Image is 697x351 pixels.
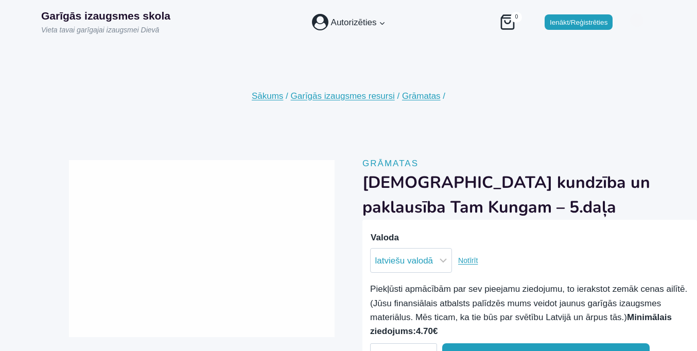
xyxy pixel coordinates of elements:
[41,9,170,36] a: Garīgās izaugsmes skolaVieta tavai garīgajai izaugsmei Dievā
[252,91,283,101] a: Sākums
[328,15,377,29] span: Autorizēties
[626,13,647,27] img: Russian
[402,91,441,101] a: Grāmatas
[443,91,445,101] span: /
[497,12,524,32] a: Iepirkšanās ratiņi
[362,159,419,168] a: Grāmatas
[286,91,288,101] span: /
[378,19,386,26] span: Expand child menu
[312,9,386,36] nav: Account Menu
[252,87,445,105] nav: Breadcrumbs
[397,91,399,101] span: /
[416,326,433,336] span: 4.70
[511,12,522,23] span: 0
[291,91,395,101] a: Garīgās izaugsmes resursi
[458,257,478,265] a: Clear options
[362,170,697,220] h1: [DEMOGRAPHIC_DATA] kundzība un paklausība Tam Kungam – 5.daļa
[41,25,170,36] p: Vieta tavai garīgajai izaugsmei Dievā
[69,160,335,337] img: Jēzus kundzība un paklausība Tam Kungam - 5.daļa
[433,326,438,336] span: €
[371,233,399,242] label: Valoda
[41,9,170,22] p: Garīgās izaugsmes skola
[312,9,386,36] a: Autorizēties
[370,282,689,338] div: Piekļūsti apmācībām par sev pieejamu ziedojumu, to ierakstot zemāk cenas ailītē. (Jūsu finansiāla...
[545,14,613,30] a: Ienākt/Reģistrēties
